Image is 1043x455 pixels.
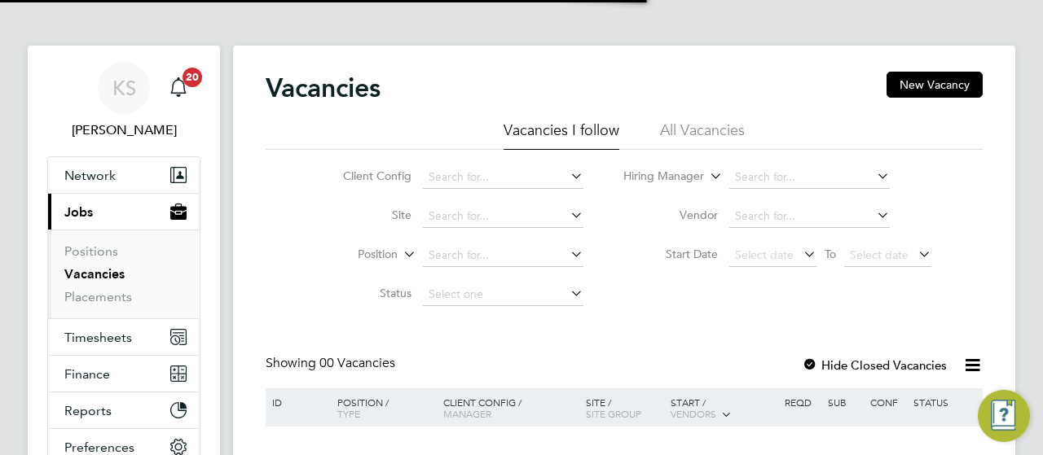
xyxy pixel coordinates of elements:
[64,168,116,183] span: Network
[64,403,112,418] span: Reports
[729,205,890,228] input: Search for...
[423,244,583,267] input: Search for...
[319,355,395,371] span: 00 Vacancies
[266,72,381,104] h2: Vacancies
[112,77,136,98] span: KS
[423,283,583,306] input: Select one
[318,286,411,300] label: Status
[660,120,745,150] li: All Vacancies
[667,388,781,429] div: Start /
[866,388,909,416] div: Conf
[582,388,667,427] div: Site /
[824,388,866,416] div: Sub
[48,230,200,318] div: Jobs
[47,62,200,140] a: KS[PERSON_NAME]
[624,208,718,222] label: Vendor
[337,407,360,420] span: Type
[266,355,398,372] div: Showing
[162,62,195,114] a: 20
[64,204,93,220] span: Jobs
[64,366,110,382] span: Finance
[802,357,947,373] label: Hide Closed Vacancies
[64,266,125,282] a: Vacancies
[268,388,325,416] div: ID
[48,157,200,193] button: Network
[624,247,718,261] label: Start Date
[47,120,200,140] span: Klara Smith
[729,166,890,189] input: Search for...
[586,407,641,420] span: Site Group
[48,392,200,428] button: Reports
[909,388,980,416] div: Status
[318,168,411,183] label: Client Config
[423,166,583,189] input: Search for...
[48,356,200,392] button: Finance
[504,120,619,150] li: Vacancies I follow
[978,390,1030,442] button: Engage Resource Center
[671,407,716,420] span: Vendors
[304,247,398,263] label: Position
[820,243,841,265] span: To
[64,440,134,455] span: Preferences
[850,247,909,262] span: Select date
[325,388,439,427] div: Position /
[423,205,583,228] input: Search for...
[781,388,823,416] div: Reqd
[48,194,200,230] button: Jobs
[64,289,132,304] a: Placements
[318,208,411,222] label: Site
[887,72,983,98] button: New Vacancy
[64,243,118,259] a: Positions
[183,68,202,87] span: 20
[439,388,582,427] div: Client Config /
[735,247,794,262] span: Select date
[443,407,491,420] span: Manager
[48,319,200,355] button: Timesheets
[610,168,704,185] label: Hiring Manager
[64,330,132,345] span: Timesheets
